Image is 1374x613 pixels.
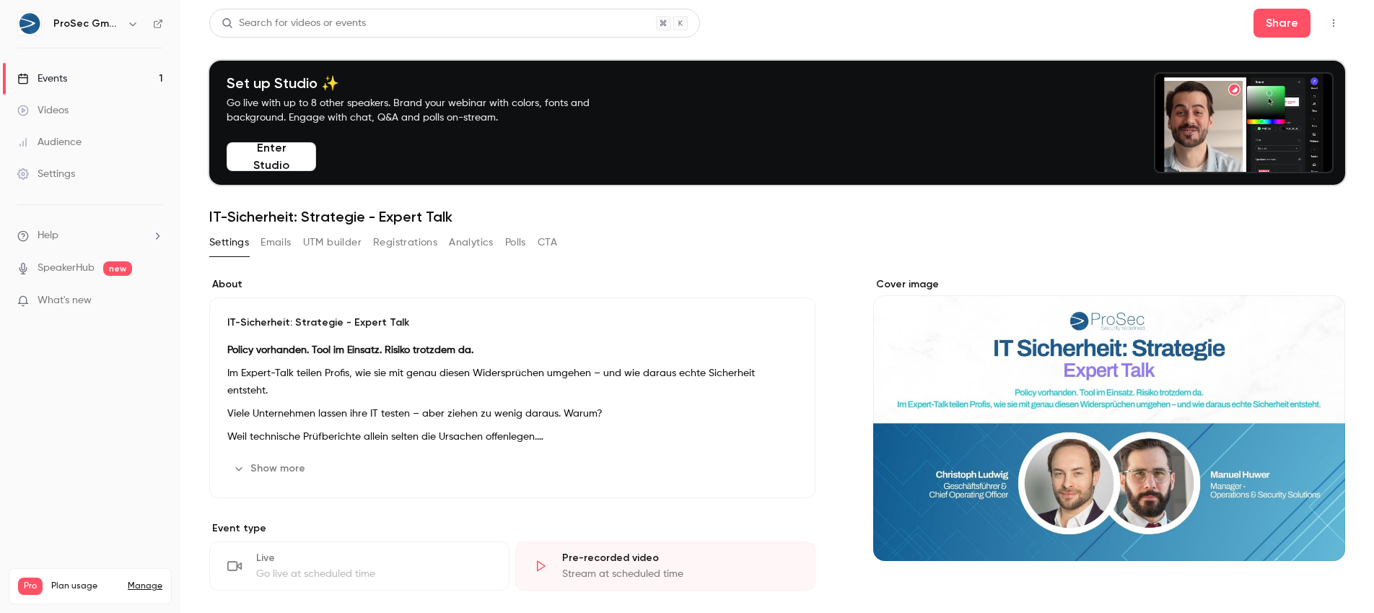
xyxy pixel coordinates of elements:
button: Registrations [373,231,437,254]
iframe: Noticeable Trigger [146,295,163,308]
span: Pro [18,578,43,595]
button: Analytics [449,231,494,254]
a: Manage [128,581,162,592]
span: Plan usage [51,581,119,592]
label: Cover image [873,277,1345,292]
h4: Set up Studio ✨ [227,74,623,92]
div: Go live at scheduled time [256,567,491,581]
h6: ProSec GmbH [53,17,121,31]
p: Viele Unternehmen lassen ihre IT testen – aber ziehen zu wenig daraus. Warum? [227,405,797,422]
a: SpeakerHub [38,261,95,276]
img: ProSec GmbH [18,12,41,35]
div: Search for videos or events [222,16,366,31]
p: Im Expert-Talk teilen Profis, wie sie mit genau diesen Widersprüchen umgehen – und wie daraus ech... [227,365,797,399]
button: Polls [505,231,526,254]
button: Share [1253,9,1310,38]
div: Events [17,71,67,86]
button: Emails [261,231,291,254]
span: What's new [38,293,92,308]
p: Go live with up to 8 other speakers. Brand your webinar with colors, fonts and background. Engage... [227,96,623,125]
button: Settings [209,231,249,254]
span: Help [38,228,58,243]
p: Weil technische Prüfberichte allein selten die Ursachen offenlegen. [227,428,797,445]
div: Audience [17,135,82,149]
button: Show more [227,457,314,480]
button: CTA [538,231,557,254]
label: About [209,277,815,292]
div: Videos [17,103,69,118]
div: Pre-recorded videoStream at scheduled time [515,542,815,591]
div: Settings [17,167,75,181]
div: LiveGo live at scheduled time [209,542,509,591]
button: UTM builder [303,231,362,254]
h1: IT-Sicherheit: Strategie - Expert Talk [209,208,1345,225]
li: help-dropdown-opener [17,228,163,243]
section: Cover image [873,277,1345,561]
p: IT-Sicherheit: Strategie - Expert Talk [227,316,797,330]
p: Event type [209,521,815,536]
div: Pre-recorded video [562,551,797,565]
button: Enter Studio [227,142,316,171]
div: Live [256,551,491,565]
strong: Policy vorhanden. Tool im Einsatz. Risiko trotzdem da. [227,345,473,355]
span: new [103,261,132,276]
div: Stream at scheduled time [562,567,797,581]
